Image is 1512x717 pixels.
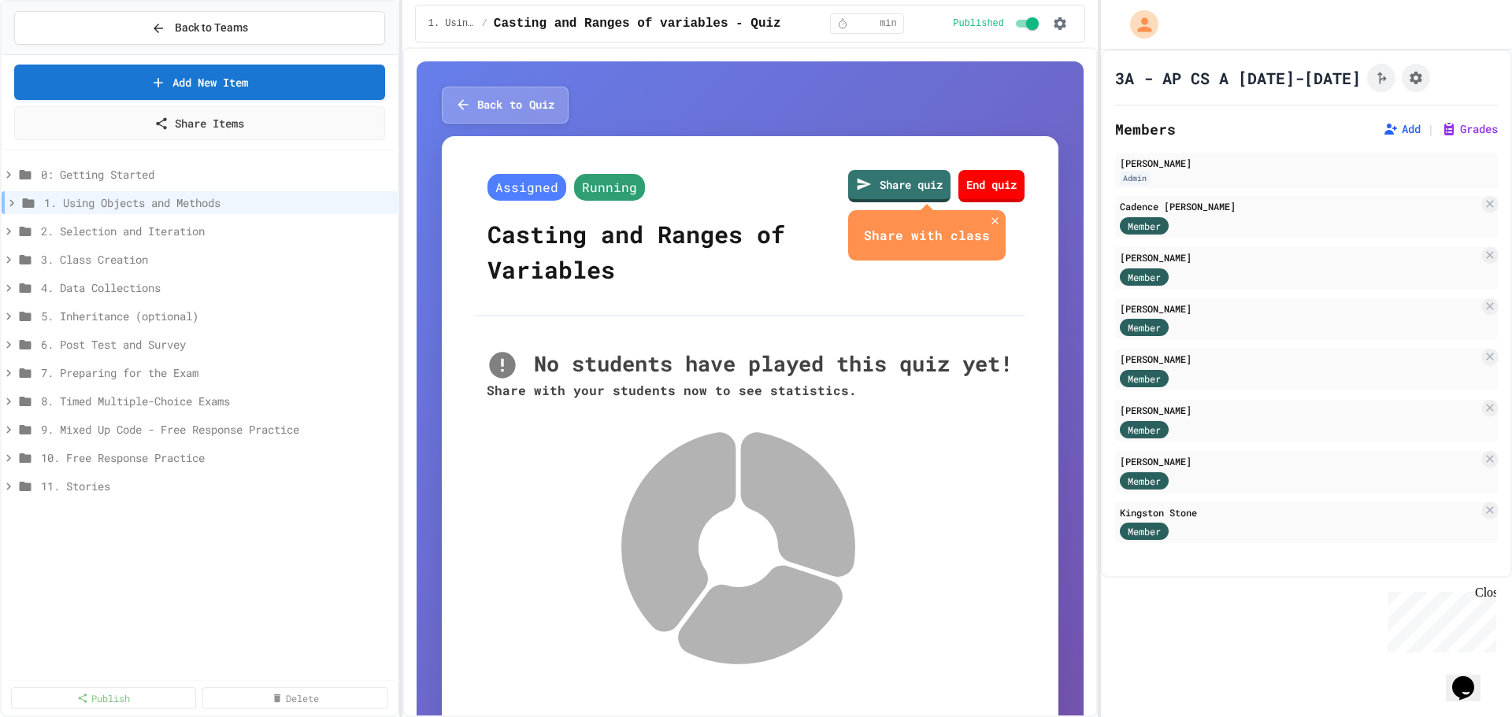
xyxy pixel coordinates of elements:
[985,211,1005,231] button: close
[1120,156,1493,170] div: [PERSON_NAME]
[1446,654,1496,701] iframe: chat widget
[1120,454,1479,468] div: [PERSON_NAME]
[442,87,569,124] button: Back to Quiz
[41,478,391,494] span: 11. Stories
[1120,505,1479,519] div: Kingston Stone
[1120,301,1479,316] div: [PERSON_NAME]
[574,174,645,201] span: Running
[1120,403,1479,417] div: [PERSON_NAME]
[1128,320,1161,334] span: Member
[202,687,387,709] a: Delete
[494,14,781,33] span: Casting and Ranges of variables - Quiz
[880,17,897,30] span: min
[44,194,391,211] span: 1. Using Objects and Methods
[41,223,391,239] span: 2. Selection and Iteration
[1402,64,1430,92] button: Assignment Settings
[864,226,990,245] div: Share with class
[487,381,1013,400] div: Share with your students now to see statistics.
[1381,586,1496,652] iframe: chat widget
[41,393,391,409] span: 8. Timed Multiple-Choice Exams
[958,170,1025,202] a: End quiz
[1120,250,1479,264] div: [PERSON_NAME]
[1128,270,1161,284] span: Member
[1114,6,1162,43] div: My Account
[428,17,476,30] span: 1. Using Objects and Methods
[11,687,196,709] a: Publish
[6,6,109,100] div: Chat with us now!Close
[1367,64,1395,92] button: Click to see fork details
[1441,121,1498,137] button: Grades
[484,205,809,299] div: Casting and Ranges of Variables
[848,170,951,202] a: Share quiz
[41,166,391,183] span: 0: Getting Started
[1115,67,1361,89] h1: 3A - AP CS A [DATE]-[DATE]
[1427,120,1435,139] span: |
[41,308,391,324] span: 5. Inheritance (optional)
[41,251,391,268] span: 3. Class Creation
[1120,172,1150,185] div: Admin
[1128,371,1161,386] span: Member
[1115,118,1176,140] h2: Members
[1128,219,1161,233] span: Member
[1120,352,1479,366] div: [PERSON_NAME]
[953,14,1042,33] div: Content is published and visible to students
[175,20,248,36] span: Back to Teams
[14,11,385,45] button: Back to Teams
[487,348,1013,382] div: No students have played this quiz yet!
[41,421,391,438] span: 9. Mixed Up Code - Free Response Practice
[41,279,391,296] span: 4. Data Collections
[1120,199,1479,213] div: Cadence [PERSON_NAME]
[1128,423,1161,437] span: Member
[1128,524,1161,538] span: Member
[1383,121,1421,137] button: Add
[1128,474,1161,488] span: Member
[41,449,391,466] span: 10. Free Response Practice
[14,106,385,140] a: Share Items
[482,17,487,30] span: /
[41,364,391,381] span: 7. Preparing for the Exam
[953,17,1004,30] span: Published
[14,65,385,100] a: Add New Item
[487,174,566,201] span: Assigned
[41,336,391,353] span: 6. Post Test and Survey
